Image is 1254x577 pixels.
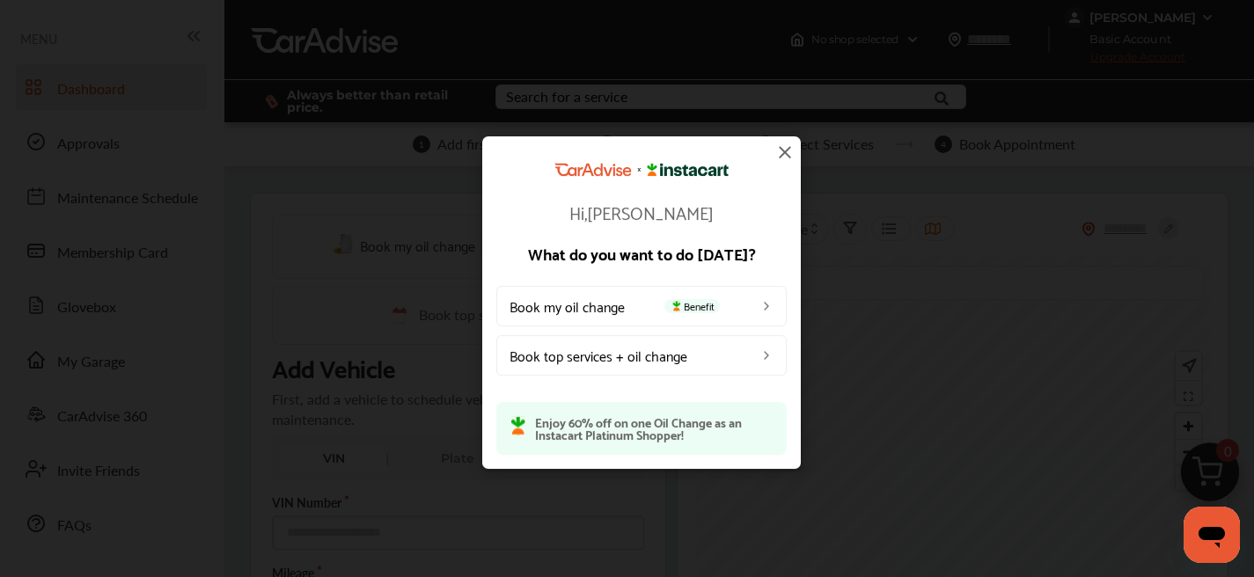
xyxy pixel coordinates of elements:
[535,416,773,441] p: Enjoy 60% off on one Oil Change as an Instacart Platinum Shopper!
[759,299,774,313] img: left_arrow_icon.0f472efe.svg
[1184,507,1240,563] iframe: Button to launch messaging window
[670,301,684,311] img: instacart-icon.73bd83c2.svg
[759,348,774,362] img: left_arrow_icon.0f472efe.svg
[496,203,787,221] p: Hi, [PERSON_NAME]
[496,335,787,376] a: Book top services + oil change
[554,163,729,177] img: CarAdvise Instacart Logo
[664,299,720,313] span: Benefit
[774,142,796,163] img: close-icon.a004319c.svg
[510,416,526,435] img: instacart-icon.73bd83c2.svg
[496,286,787,326] a: Book my oil changeBenefit
[496,245,787,261] p: What do you want to do [DATE]?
